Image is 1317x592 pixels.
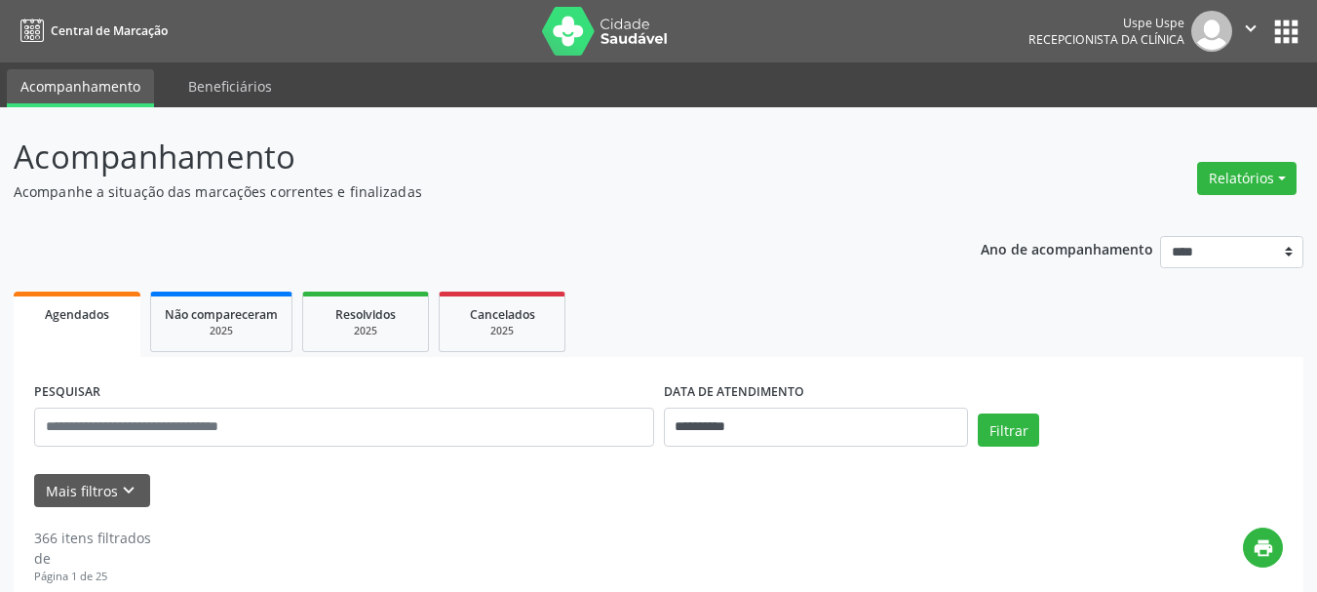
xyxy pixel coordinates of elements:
div: Uspe Uspe [1028,15,1184,31]
button: Filtrar [978,414,1039,447]
a: Central de Marcação [14,15,168,47]
button: Relatórios [1197,162,1297,195]
span: Central de Marcação [51,22,168,39]
label: PESQUISAR [34,377,100,408]
p: Acompanhe a situação das marcações correntes e finalizadas [14,181,916,202]
i:  [1240,18,1261,39]
div: de [34,548,151,569]
a: Acompanhamento [7,69,154,107]
span: Recepcionista da clínica [1028,31,1184,48]
div: 2025 [453,324,551,338]
div: 2025 [165,324,278,338]
span: Não compareceram [165,306,278,323]
span: Resolvidos [335,306,396,323]
i: keyboard_arrow_down [118,480,139,501]
p: Ano de acompanhamento [981,236,1153,260]
label: DATA DE ATENDIMENTO [664,377,804,408]
p: Acompanhamento [14,133,916,181]
button: Mais filtroskeyboard_arrow_down [34,474,150,508]
img: img [1191,11,1232,52]
div: 2025 [317,324,414,338]
button: print [1243,528,1283,568]
span: Agendados [45,306,109,323]
button: apps [1269,15,1303,49]
button:  [1232,11,1269,52]
a: Beneficiários [174,69,286,103]
i: print [1253,537,1274,559]
div: 366 itens filtrados [34,528,151,548]
span: Cancelados [470,306,535,323]
div: Página 1 de 25 [34,569,151,585]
